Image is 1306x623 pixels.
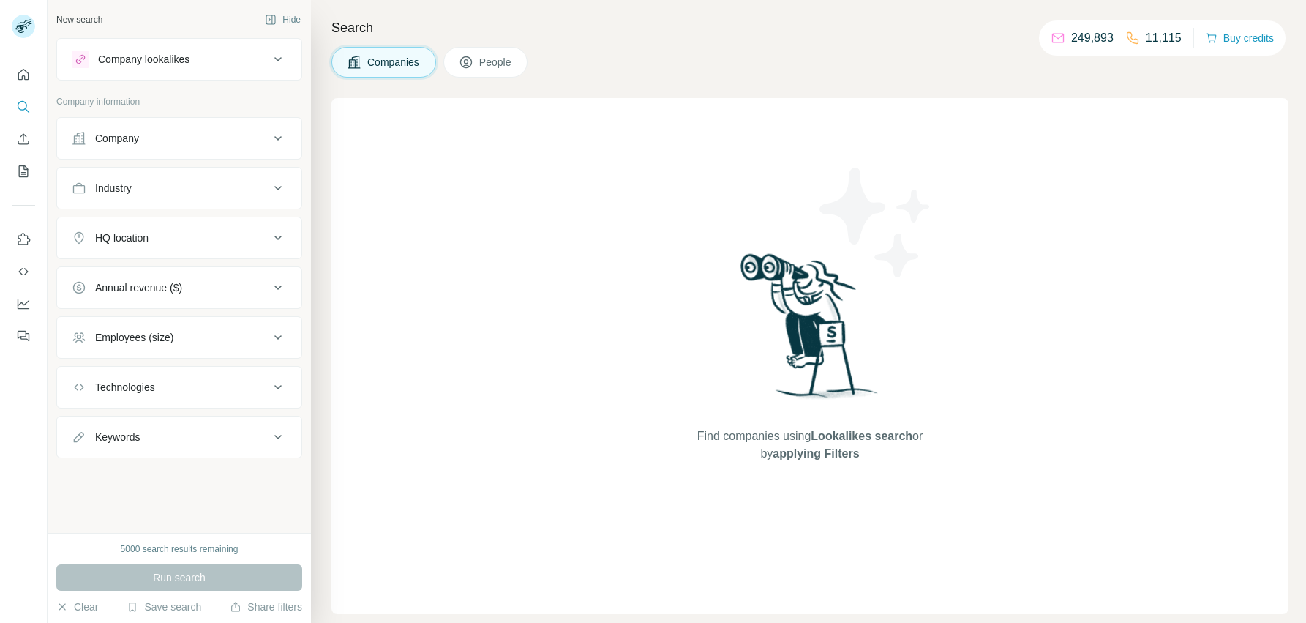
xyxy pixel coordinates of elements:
span: Lookalikes search [811,430,912,442]
div: Keywords [95,430,140,444]
button: Dashboard [12,291,35,317]
button: HQ location [57,220,301,255]
button: Company [57,121,301,156]
p: 249,893 [1071,29,1114,47]
span: applying Filters [773,447,859,460]
button: Search [12,94,35,120]
button: Clear [56,600,98,614]
button: Technologies [57,370,301,405]
div: Annual revenue ($) [95,280,182,295]
div: Employees (size) [95,330,173,345]
button: Hide [255,9,311,31]
img: Surfe Illustration - Stars [810,157,942,288]
div: Company [95,131,139,146]
span: Find companies using or by [693,428,927,463]
button: Industry [57,171,301,206]
span: People [479,55,513,70]
div: Company lookalikes [98,52,189,67]
div: Technologies [95,380,155,395]
p: 11,115 [1146,29,1182,47]
p: Company information [56,95,302,108]
button: Buy credits [1206,28,1274,48]
button: Annual revenue ($) [57,270,301,305]
button: Use Surfe on LinkedIn [12,226,35,253]
button: Keywords [57,419,301,455]
button: Quick start [12,61,35,88]
button: Use Surfe API [12,258,35,285]
button: My lists [12,158,35,184]
button: Enrich CSV [12,126,35,152]
div: HQ location [95,231,149,245]
button: Save search [127,600,201,614]
button: Company lookalikes [57,42,301,77]
button: Feedback [12,323,35,349]
h4: Search [331,18,1288,38]
div: Industry [95,181,132,195]
button: Share filters [230,600,302,614]
div: New search [56,13,102,26]
img: Surfe Illustration - Woman searching with binoculars [734,250,886,413]
button: Employees (size) [57,320,301,355]
span: Companies [367,55,421,70]
div: 5000 search results remaining [121,542,239,556]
